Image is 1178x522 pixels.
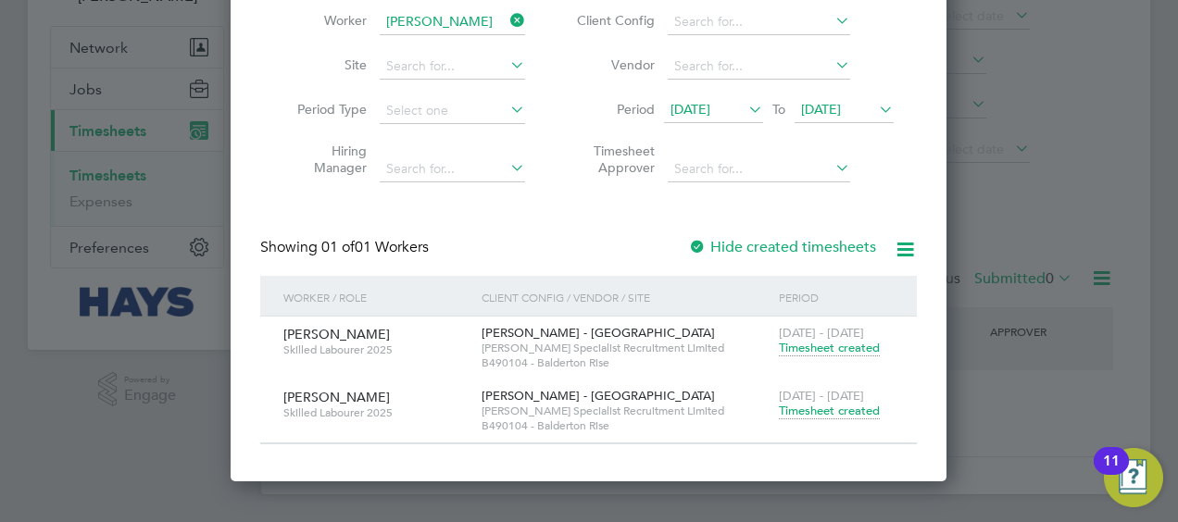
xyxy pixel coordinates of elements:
[774,276,898,318] div: Period
[571,56,655,73] label: Vendor
[668,54,850,80] input: Search for...
[1103,461,1120,485] div: 11
[380,156,525,182] input: Search for...
[380,9,525,35] input: Search for...
[283,342,468,357] span: Skilled Labourer 2025
[477,276,774,318] div: Client Config / Vendor / Site
[279,276,477,318] div: Worker / Role
[482,341,770,355] span: [PERSON_NAME] Specialist Recruitment Limited
[260,238,432,257] div: Showing
[779,340,880,356] span: Timesheet created
[767,97,791,121] span: To
[482,325,715,341] span: [PERSON_NAME] - [GEOGRAPHIC_DATA]
[688,238,876,256] label: Hide created timesheets
[321,238,355,256] span: 01 of
[283,56,367,73] label: Site
[482,388,715,404] span: [PERSON_NAME] - [GEOGRAPHIC_DATA]
[668,9,850,35] input: Search for...
[283,101,367,118] label: Period Type
[321,238,429,256] span: 01 Workers
[779,388,864,404] span: [DATE] - [DATE]
[380,54,525,80] input: Search for...
[283,143,367,176] label: Hiring Manager
[801,101,841,118] span: [DATE]
[670,101,710,118] span: [DATE]
[779,325,864,341] span: [DATE] - [DATE]
[779,403,880,419] span: Timesheet created
[380,98,525,124] input: Select one
[482,418,770,433] span: B490104 - Balderton Rise
[482,355,770,370] span: B490104 - Balderton Rise
[283,12,367,29] label: Worker
[283,326,390,342] span: [PERSON_NAME]
[1104,448,1163,507] button: Open Resource Center, 11 new notifications
[571,143,655,176] label: Timesheet Approver
[482,404,770,418] span: [PERSON_NAME] Specialist Recruitment Limited
[283,405,468,420] span: Skilled Labourer 2025
[283,389,390,405] span: [PERSON_NAME]
[668,156,850,182] input: Search for...
[571,12,655,29] label: Client Config
[571,101,655,118] label: Period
